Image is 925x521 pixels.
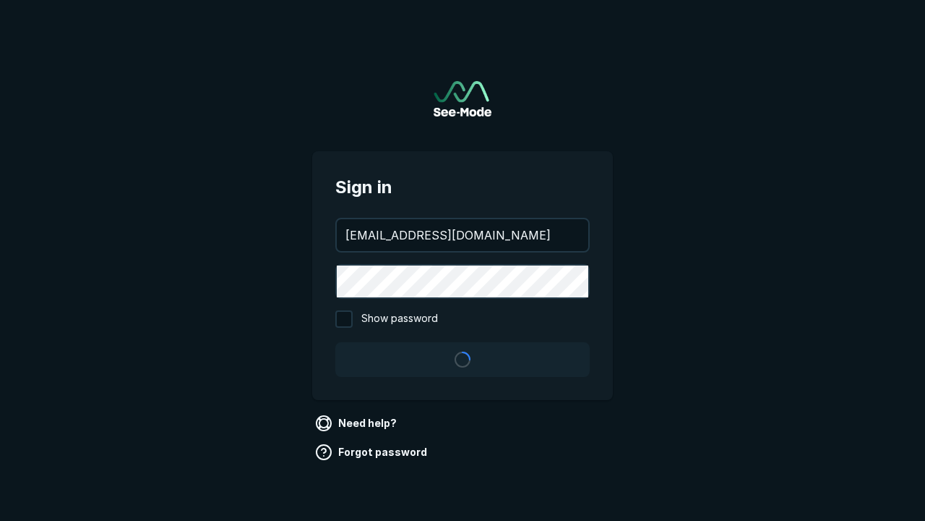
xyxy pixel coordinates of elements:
span: Sign in [335,174,590,200]
a: Forgot password [312,441,433,464]
a: Need help? [312,412,403,435]
span: Show password [361,310,438,328]
a: Go to sign in [434,81,491,117]
input: your@email.com [337,219,588,251]
img: See-Mode Logo [434,81,491,117]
